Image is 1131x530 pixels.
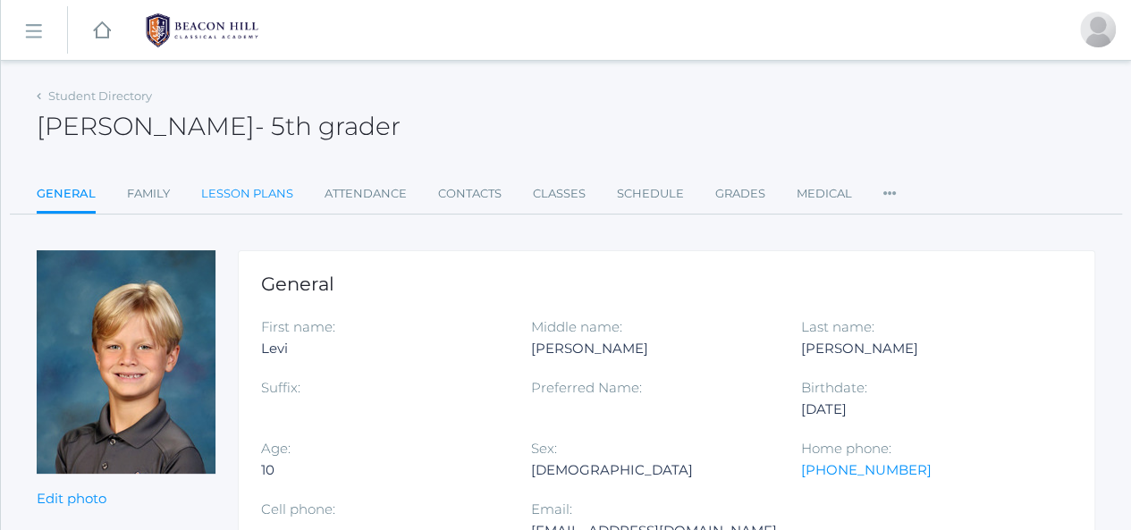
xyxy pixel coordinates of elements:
[531,440,557,457] label: Sex:
[37,176,96,215] a: General
[438,176,502,212] a: Contacts
[797,176,852,212] a: Medical
[801,399,1044,420] div: [DATE]
[617,176,684,212] a: Schedule
[715,176,765,212] a: Grades
[37,490,106,507] a: Edit photo
[261,338,504,359] div: Levi
[531,338,774,359] div: [PERSON_NAME]
[37,250,215,474] img: Levi Sergey
[801,461,932,478] a: [PHONE_NUMBER]
[261,501,335,517] label: Cell phone:
[325,176,407,212] a: Attendance
[261,318,335,335] label: First name:
[801,338,1044,359] div: [PERSON_NAME]
[531,501,572,517] label: Email:
[135,8,269,53] img: BHCALogos-05-308ed15e86a5a0abce9b8dd61676a3503ac9727e845dece92d48e8588c001991.png
[48,88,152,103] a: Student Directory
[801,318,874,335] label: Last name:
[255,111,401,141] span: - 5th grader
[201,176,293,212] a: Lesson Plans
[261,440,291,457] label: Age:
[531,379,642,396] label: Preferred Name:
[801,440,891,457] label: Home phone:
[261,273,1072,294] h1: General
[531,459,774,481] div: [DEMOGRAPHIC_DATA]
[37,113,401,140] h2: [PERSON_NAME]
[531,318,622,335] label: Middle name:
[801,379,867,396] label: Birthdate:
[1080,12,1116,47] div: Shannon Sergey
[533,176,586,212] a: Classes
[127,176,170,212] a: Family
[261,379,300,396] label: Suffix:
[261,459,504,481] div: 10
